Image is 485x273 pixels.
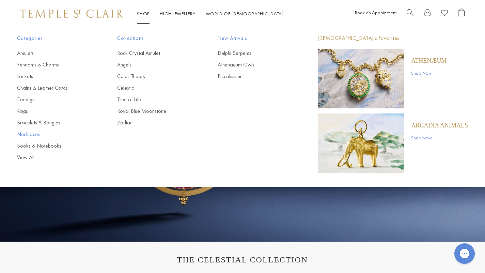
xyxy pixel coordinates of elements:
[17,131,90,138] a: Necklaces
[318,34,468,43] p: [DEMOGRAPHIC_DATA]'s Favorites
[117,73,190,80] a: Color Theory
[458,9,465,19] a: Open Shopping Bag
[117,96,190,103] a: Tree of Life
[27,255,458,264] h1: THE CELESTIAL COLLECTION
[117,119,190,126] a: Zodiac
[218,49,291,57] a: Delphi Serpents
[411,122,468,129] a: ARCADIA ANIMALS
[17,84,90,92] a: Chains & Leather Cords
[411,57,447,64] a: Athenæum
[17,96,90,103] a: Earrings
[411,69,447,77] a: Shop Now
[218,61,291,69] a: Athenaeum Owls
[17,107,90,115] a: Rings
[17,34,90,43] span: Categories
[218,34,291,43] span: New Arrivals
[20,10,123,18] img: Temple St. Clair
[451,241,478,266] iframe: Gorgias live chat messenger
[206,11,284,17] a: World of [DEMOGRAPHIC_DATA]World of [DEMOGRAPHIC_DATA]
[407,9,414,19] a: Search
[117,61,190,69] a: Angels
[17,61,90,69] a: Pendants & Charms
[17,119,90,126] a: Bracelets & Bangles
[160,11,195,17] a: High JewelleryHigh Jewellery
[441,9,448,19] a: View Wishlist
[117,34,190,43] span: Collections
[411,134,468,141] a: Shop Now
[117,84,190,92] a: Celestial
[17,154,90,161] a: View All
[17,49,90,57] a: Amulets
[137,10,284,18] nav: Main navigation
[218,73,291,80] a: Piccolissimi
[17,73,90,80] a: Lockets
[17,142,90,150] a: Books & Notebooks
[117,49,190,57] a: Rock Crystal Amulet
[117,107,190,115] a: Royal Blue Moonstone
[137,11,150,17] a: ShopShop
[355,10,396,16] a: Book an Appointment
